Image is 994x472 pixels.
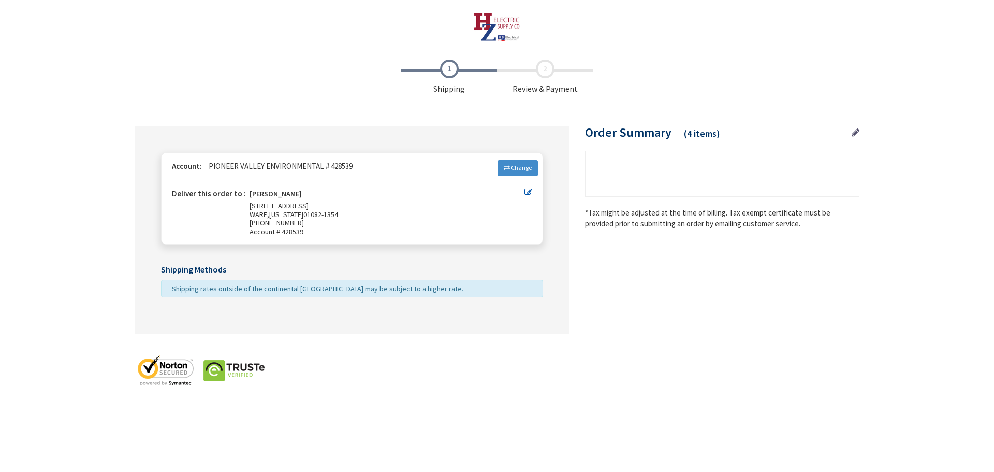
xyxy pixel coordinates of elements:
span: Account # 428539 [250,227,524,236]
span: (4 items) [684,127,720,139]
span: [PHONE_NUMBER] [250,218,304,227]
span: Review & Payment [497,60,593,95]
: *Tax might be adjusted at the time of billing. Tax exempt certificate must be provided prior to s... [585,207,859,230]
h5: Shipping Methods [161,265,543,275]
span: PIONEER VALLEY ENVIRONMENTAL # 428539 [203,161,353,171]
span: [STREET_ADDRESS] [250,201,309,210]
strong: Deliver this order to : [172,189,246,198]
strong: Account: [172,161,202,171]
strong: [PERSON_NAME] [250,190,302,202]
a: Change [498,160,538,176]
span: Change [511,164,532,171]
img: truste-seal.png [203,355,265,386]
img: HZ Electric Supply [474,13,521,41]
span: Order Summary [585,124,671,140]
span: Shipping rates outside of the continental [GEOGRAPHIC_DATA] may be subject to a higher rate. [172,284,463,293]
span: Shipping [401,60,497,95]
span: 01082-1354 [303,210,338,219]
span: WARE, [250,210,269,219]
span: [US_STATE] [269,210,303,219]
img: norton-seal.png [135,355,197,386]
